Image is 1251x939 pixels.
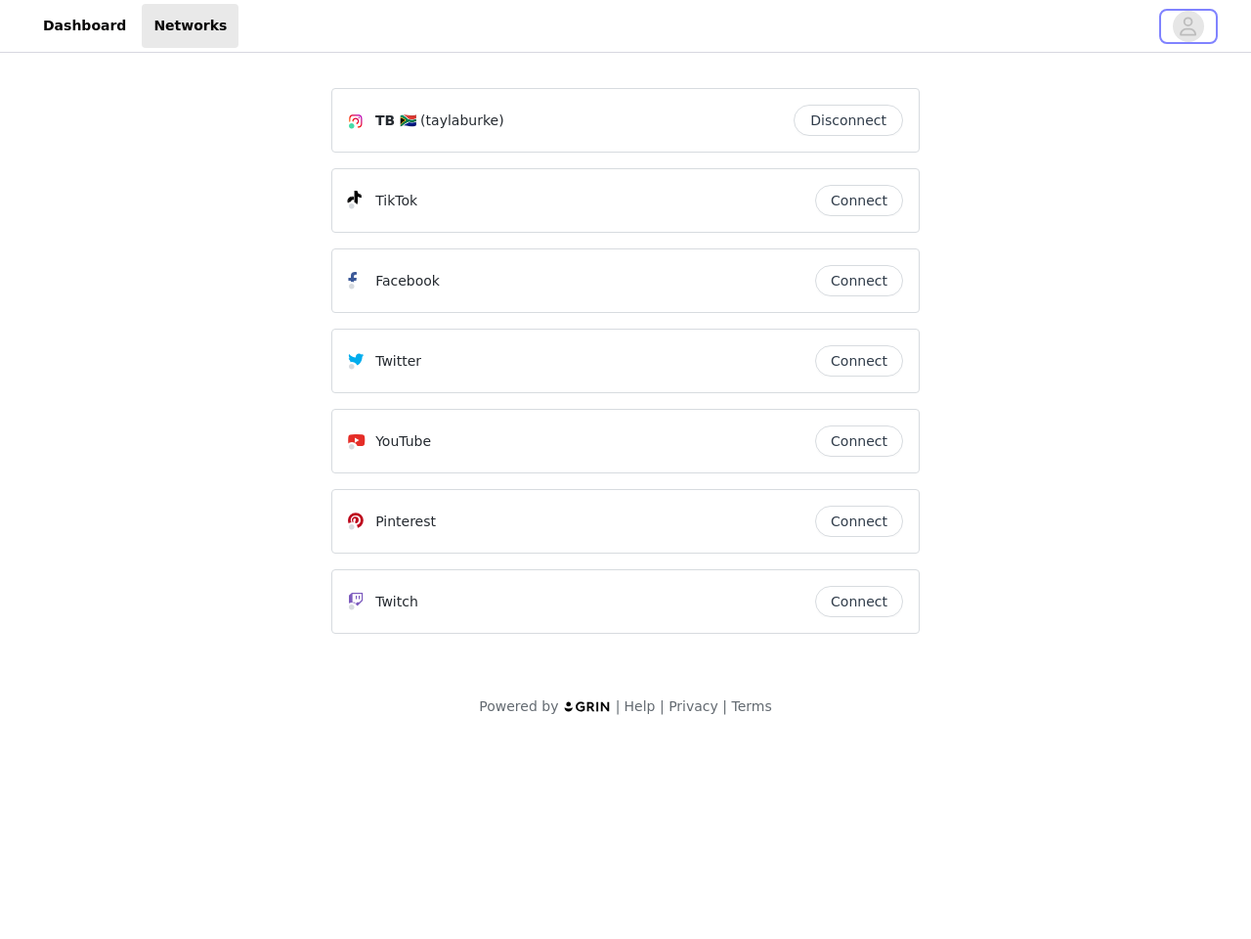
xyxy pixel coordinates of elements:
[375,271,440,291] p: Facebook
[815,506,903,537] button: Connect
[375,111,416,131] span: TB 🇿🇦
[731,698,771,714] a: Terms
[815,345,903,377] button: Connect
[31,4,138,48] a: Dashboard
[563,700,612,713] img: logo
[625,698,656,714] a: Help
[815,586,903,617] button: Connect
[375,351,421,372] p: Twitter
[669,698,718,714] a: Privacy
[479,698,558,714] span: Powered by
[815,425,903,457] button: Connect
[375,512,436,532] p: Pinterest
[722,698,727,714] span: |
[420,111,503,131] span: (taylaburke)
[142,4,238,48] a: Networks
[348,113,364,129] img: Instagram Icon
[660,698,665,714] span: |
[815,185,903,216] button: Connect
[375,592,418,612] p: Twitch
[375,431,431,452] p: YouTube
[616,698,621,714] span: |
[1179,11,1197,42] div: avatar
[794,105,903,136] button: Disconnect
[815,265,903,296] button: Connect
[375,191,417,211] p: TikTok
